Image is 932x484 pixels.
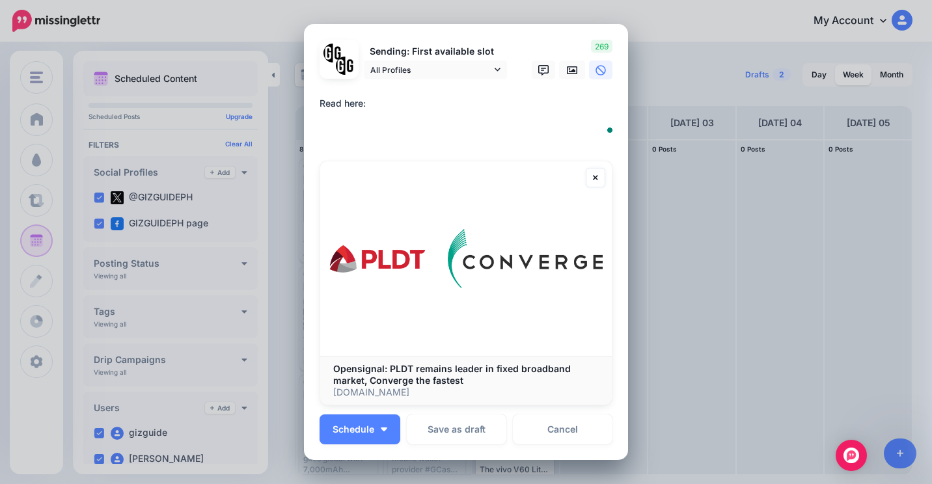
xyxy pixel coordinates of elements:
span: Schedule [333,425,374,434]
p: [DOMAIN_NAME] [333,386,599,398]
img: JT5sWCfR-79925.png [336,57,355,75]
button: Save as draft [407,414,506,444]
span: All Profiles [370,63,491,77]
a: Cancel [513,414,612,444]
div: Open Intercom Messenger [836,440,867,471]
textarea: To enrich screen reader interactions, please activate Accessibility in Grammarly extension settings [320,96,619,142]
b: Opensignal: PLDT remains leader in fixed broadband market, Converge the fastest [333,363,571,386]
span: 269 [591,40,612,53]
button: Schedule [320,414,400,444]
p: Sending: First available slot [364,44,507,59]
img: arrow-down-white.png [381,427,387,431]
a: All Profiles [364,60,507,79]
img: Opensignal: PLDT remains leader in fixed broadband market, Converge the fastest [320,161,612,355]
img: 353459792_649996473822713_4483302954317148903_n-bsa138318.png [323,44,342,62]
div: Read here: [320,96,619,111]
